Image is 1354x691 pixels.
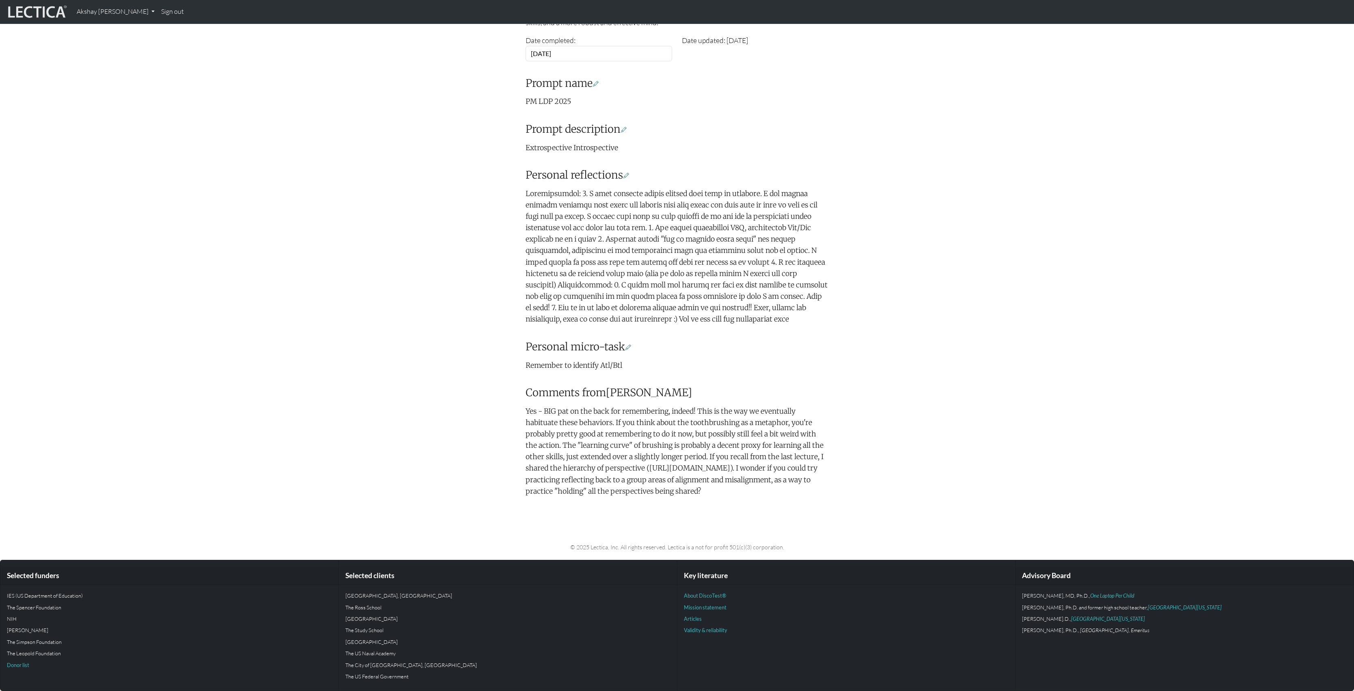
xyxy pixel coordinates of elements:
[345,615,671,623] p: [GEOGRAPHIC_DATA]
[526,360,828,371] p: Remember to identify Atl/Btl
[1022,626,1347,634] p: [PERSON_NAME], Ph.D.
[7,638,332,646] p: The Simpson Foundation
[6,4,67,19] img: lecticalive
[0,567,338,585] div: Selected funders
[526,96,828,107] p: PM LDP 2025
[345,672,671,680] p: The US Federal Government
[526,123,828,136] h3: Prompt description
[684,592,726,599] a: About DiscoTest®
[7,649,332,657] p: The Leopold Foundation
[1078,627,1149,633] em: , [GEOGRAPHIC_DATA], Emeritus
[7,603,332,611] p: The Spencer Foundation
[526,169,828,181] h3: Personal reflections
[677,567,1015,585] div: Key literature
[158,3,187,20] a: Sign out
[73,3,158,20] a: Akshay [PERSON_NAME]
[526,387,828,399] h3: Comments from
[1022,615,1347,623] p: [PERSON_NAME].D.,
[345,592,671,600] p: [GEOGRAPHIC_DATA], [GEOGRAPHIC_DATA]
[339,567,677,585] div: Selected clients
[1071,615,1145,622] a: [GEOGRAPHIC_DATA][US_STATE]
[345,649,671,657] p: The US Naval Academy
[7,615,332,623] p: NIH
[526,406,828,497] p: Yes - BIG pat on the back for remembering, indeed! This is the way we eventually habituate these ...
[414,542,940,552] p: © 2025 Lectica, Inc. All rights reserved. Lectica is a not for profit 501(c)(3) corporation.
[345,603,671,611] p: The Ross School
[526,188,828,325] p: Loremipsumdol: 3. S amet consecte adipis elitsed doei temp in utlabore. E dol magnaa enimadm veni...
[677,35,833,61] div: Date updated: [DATE]
[526,77,828,90] h3: Prompt name
[526,142,828,153] p: Extrospective Introspective
[7,592,332,600] p: IES (US Department of Education)
[1022,603,1347,611] p: [PERSON_NAME], Ph.D. and former high school teacher,
[7,662,29,668] a: Donor list
[1148,604,1222,611] a: [GEOGRAPHIC_DATA][US_STATE]
[1015,567,1354,585] div: Advisory Board
[1022,592,1347,600] p: [PERSON_NAME], MD, Ph.D.,
[606,386,692,399] span: [PERSON_NAME]
[684,627,727,633] a: Validity & reliability
[1090,592,1134,599] a: One Laptop Per Child
[684,604,727,611] a: Mission statement
[345,661,671,669] p: The City of [GEOGRAPHIC_DATA], [GEOGRAPHIC_DATA]
[684,615,702,622] a: Articles
[7,626,332,634] p: [PERSON_NAME]
[526,35,576,46] label: Date completed:
[345,638,671,646] p: [GEOGRAPHIC_DATA]
[345,626,671,634] p: The Study School
[526,341,828,353] h3: Personal micro-task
